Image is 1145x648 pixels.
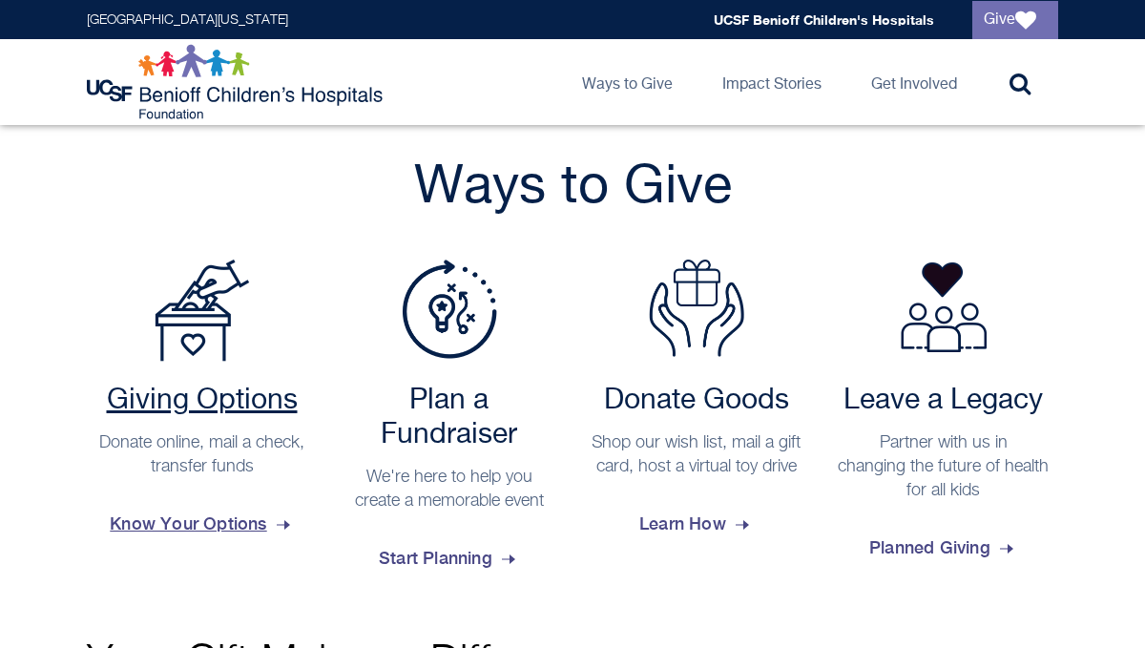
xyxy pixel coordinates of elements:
h2: Giving Options [96,384,307,418]
span: Planned Giving [869,522,1017,574]
h2: Donate Goods [591,384,801,418]
p: Partner with us in changing the future of health for all kids [838,431,1049,503]
a: Give [972,1,1058,39]
span: Learn How [639,498,753,550]
a: Ways to Give [567,39,688,125]
img: Logo for UCSF Benioff Children's Hospitals Foundation [87,44,387,120]
img: Plan a Fundraiser [402,260,497,359]
a: [GEOGRAPHIC_DATA][US_STATE] [87,13,288,27]
p: We're here to help you create a memorable event [343,466,554,513]
h2: Ways to Give [87,155,1058,221]
h2: Plan a Fundraiser [343,384,554,452]
a: UCSF Benioff Children's Hospitals [714,11,934,28]
a: Get Involved [856,39,972,125]
img: Donate Goods [649,260,744,357]
img: Payment Options [155,260,250,362]
a: Impact Stories [707,39,837,125]
a: Plan a Fundraiser Plan a Fundraiser We're here to help you create a memorable event Start Planning [334,260,564,584]
a: Donate Goods Donate Goods Shop our wish list, mail a gift card, host a virtual toy drive Learn How [581,260,811,550]
p: Shop our wish list, mail a gift card, host a virtual toy drive [591,431,801,479]
span: Know Your Options [110,498,293,550]
a: Leave a Legacy Partner with us in changing the future of health for all kids Planned Giving [828,260,1058,574]
p: Donate online, mail a check, transfer funds [96,431,307,479]
span: Start Planning [379,533,519,584]
h2: Leave a Legacy [838,384,1049,418]
a: Payment Options Giving Options Donate online, mail a check, transfer funds Know Your Options [87,260,317,550]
